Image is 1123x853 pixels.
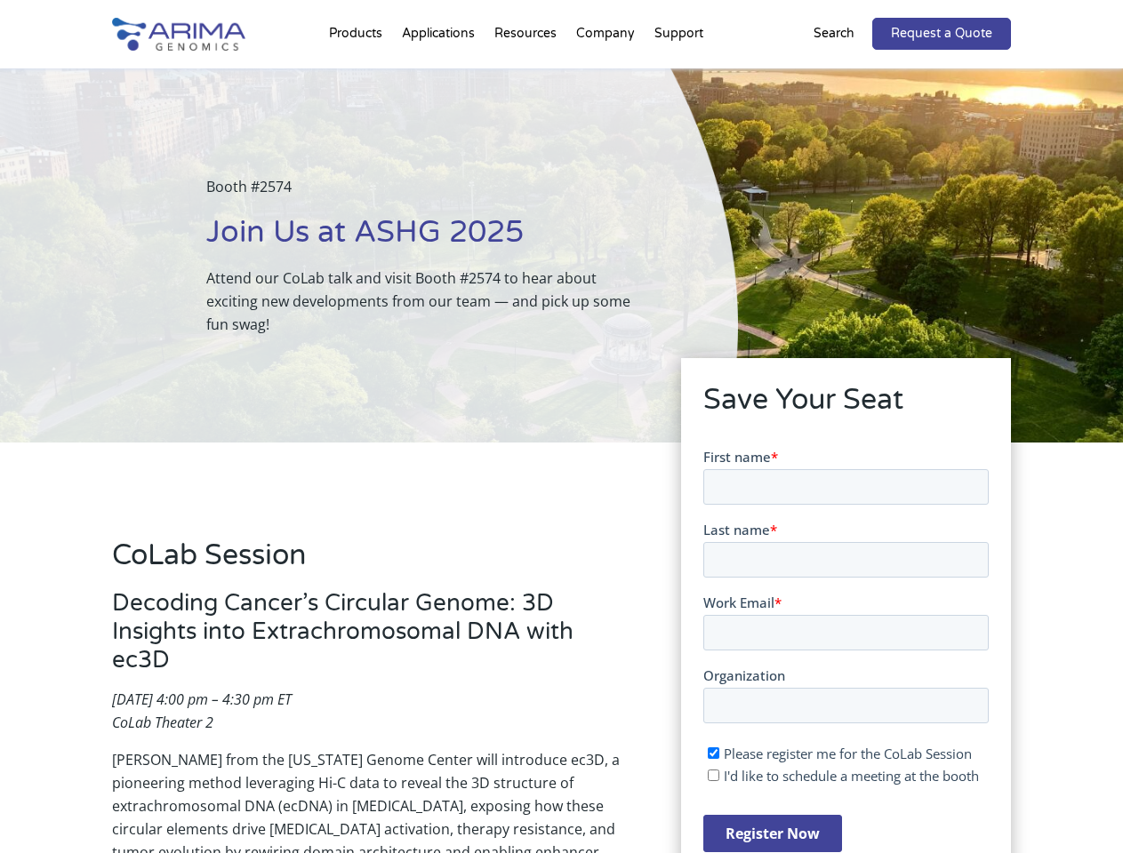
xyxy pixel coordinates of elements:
a: Request a Quote [872,18,1011,50]
h1: Join Us at ASHG 2025 [206,212,648,267]
h2: Save Your Seat [703,380,989,434]
h3: Decoding Cancer’s Circular Genome: 3D Insights into Extrachromosomal DNA with ec3D [112,589,631,688]
h2: CoLab Session [112,536,631,589]
p: Booth #2574 [206,175,648,212]
em: [DATE] 4:00 pm – 4:30 pm ET [112,690,292,709]
p: Search [814,22,854,45]
p: Attend our CoLab talk and visit Booth #2574 to hear about exciting new developments from our team... [206,267,648,336]
img: Arima-Genomics-logo [112,18,245,51]
em: CoLab Theater 2 [112,713,213,732]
